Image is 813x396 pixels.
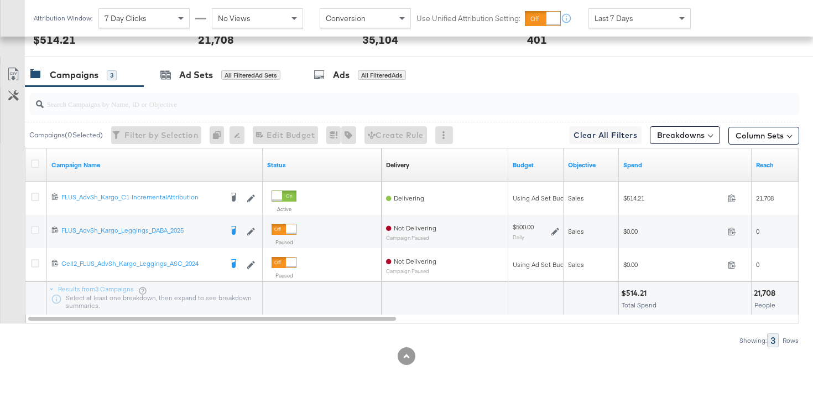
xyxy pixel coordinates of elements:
[221,70,280,80] div: All Filtered Ad Sets
[513,234,524,240] sub: Daily
[756,260,759,269] span: 0
[623,161,747,169] a: The total amount spent to date.
[568,194,584,202] span: Sales
[754,301,775,309] span: People
[394,194,424,202] span: Delivering
[739,337,767,344] div: Showing:
[33,14,93,22] div: Attribution Window:
[756,194,774,202] span: 21,708
[267,161,377,169] a: Shows the current state of your Ad Campaign.
[513,161,559,169] a: The maximum amount you're willing to spend on your ads, on average each day or over the lifetime ...
[728,127,799,145] button: Column Sets
[386,161,409,169] a: Reflects the ability of your Ad Campaign to achieve delivery based on ad states, schedule and bud...
[595,13,633,23] span: Last 7 Days
[623,227,723,235] span: $0.00
[107,70,117,80] div: 3
[210,126,230,144] div: 0
[179,69,213,81] div: Ad Sets
[569,126,642,144] button: Clear All Filters
[362,32,398,48] div: 35,104
[513,194,574,203] div: Using Ad Set Budget
[621,288,650,299] div: $514.21
[568,161,614,169] a: Your campaign's objective.
[513,260,574,269] div: Using Ad Set Budget
[61,259,222,268] div: Cell2_FLUS_AdvSh_Kargo_Leggings_ASC_2024
[756,227,759,235] span: 0
[61,259,222,270] a: Cell2_FLUS_AdvSh_Kargo_Leggings_ASC_2024
[568,227,584,235] span: Sales
[358,70,406,80] div: All Filtered Ads
[527,32,547,48] div: 401
[754,288,779,299] div: 21,708
[574,128,637,142] span: Clear All Filters
[623,194,723,202] span: $514.21
[650,126,720,144] button: Breakdowns
[218,13,251,23] span: No Views
[756,161,802,169] a: The number of people your ad was served to.
[568,260,584,269] span: Sales
[394,257,436,265] span: Not Delivering
[105,13,147,23] span: 7 Day Clicks
[44,89,731,110] input: Search Campaigns by Name, ID or Objective
[61,226,222,235] div: FLUS_AdvSh_Kargo_Leggings_DABA_2025
[782,337,799,344] div: Rows
[386,235,436,241] sub: Campaign Paused
[50,69,98,81] div: Campaigns
[272,239,296,246] label: Paused
[272,272,296,279] label: Paused
[513,223,534,232] div: $500.00
[51,161,258,169] a: Your campaign name.
[386,268,436,274] sub: Campaign Paused
[61,193,222,202] div: FLUS_AdvSh_Kargo_C1-IncrementalAttribution
[386,161,409,169] div: Delivery
[767,333,779,347] div: 3
[61,193,222,204] a: FLUS_AdvSh_Kargo_C1-IncrementalAttribution
[326,13,366,23] span: Conversion
[272,205,296,213] label: Active
[29,130,103,140] div: Campaigns ( 0 Selected)
[623,260,723,269] span: $0.00
[416,13,520,24] label: Use Unified Attribution Setting:
[622,301,656,309] span: Total Spend
[61,226,222,237] a: FLUS_AdvSh_Kargo_Leggings_DABA_2025
[333,69,350,81] div: Ads
[33,32,76,48] div: $514.21
[394,224,436,232] span: Not Delivering
[198,32,234,48] div: 21,708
